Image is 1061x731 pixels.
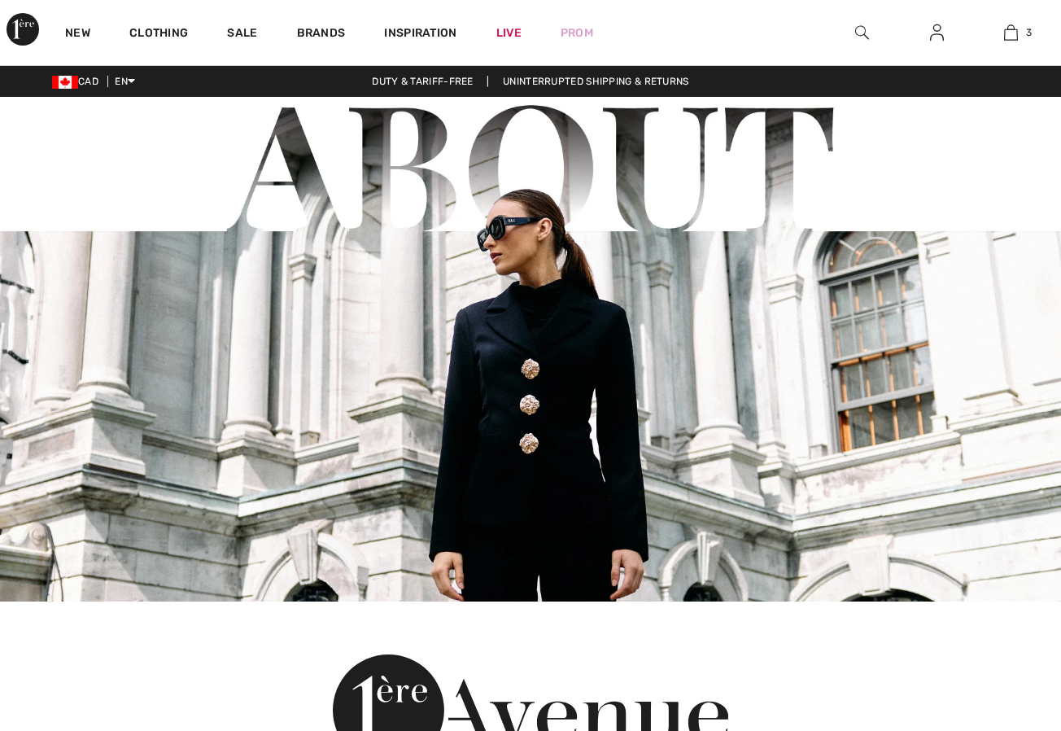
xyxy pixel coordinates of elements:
[1026,25,1032,40] span: 3
[561,24,593,42] a: Prom
[496,24,522,42] a: Live
[297,26,346,43] a: Brands
[930,23,944,42] img: My Info
[7,13,39,46] img: 1ère Avenue
[52,76,78,89] img: Canadian Dollar
[129,26,188,43] a: Clothing
[1004,23,1018,42] img: My Bag
[115,76,135,87] span: EN
[855,23,869,42] img: search the website
[917,23,957,43] a: Sign In
[52,76,105,87] span: CAD
[65,26,90,43] a: New
[384,26,456,43] span: Inspiration
[227,26,257,43] a: Sale
[975,23,1047,42] a: 3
